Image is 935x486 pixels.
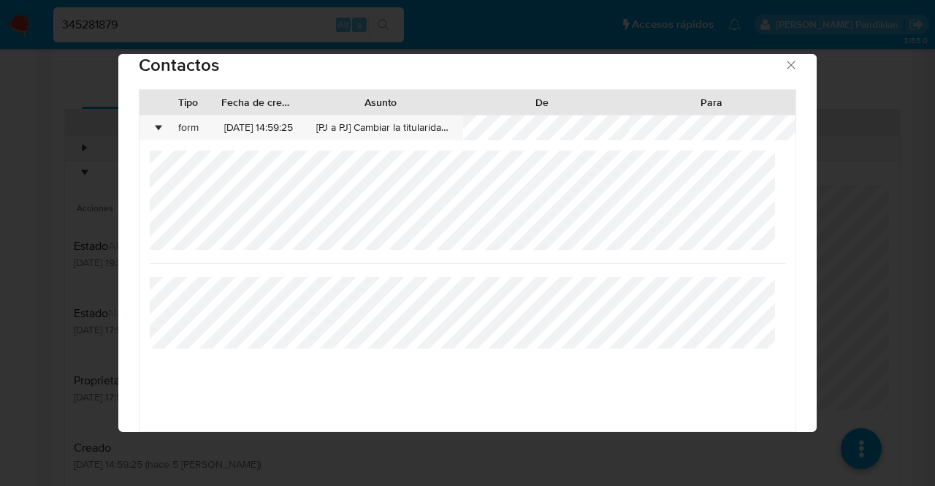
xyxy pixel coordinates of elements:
[175,95,201,110] div: Tipo
[221,95,293,110] div: Fecha de creación
[165,115,212,140] div: form
[212,115,306,140] div: [DATE] 14:59:25
[467,95,617,110] div: De
[139,56,784,74] span: Contactos
[157,121,161,135] div: •
[165,432,212,457] div: agent
[637,95,786,110] div: Para
[212,432,306,457] div: [DATE] 16:31:28
[313,95,447,110] div: Asunto
[306,432,463,457] div: PJ a PJ - Pedir datos para CDT
[784,58,797,71] button: close
[306,115,463,140] div: [PJ a PJ] Cambiar la titularidad de mi cuenta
